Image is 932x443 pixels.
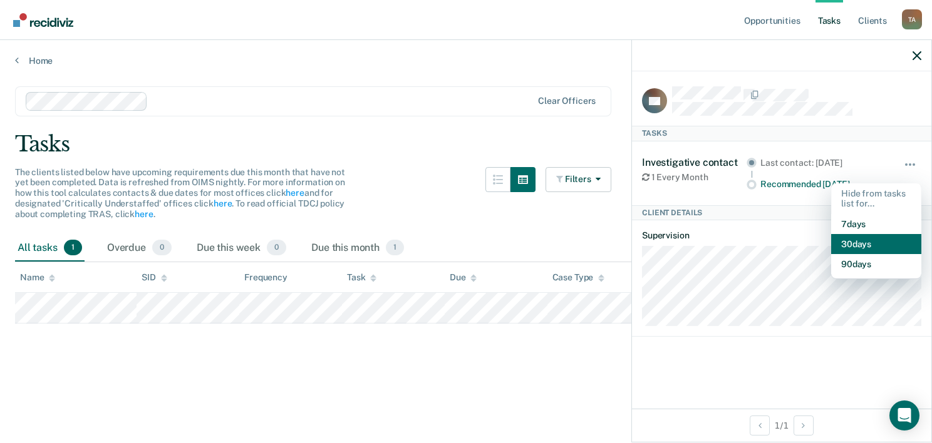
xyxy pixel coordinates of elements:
[889,400,919,430] div: Open Intercom Messenger
[347,272,376,283] div: Task
[552,272,605,283] div: Case Type
[105,235,174,262] div: Overdue
[309,235,406,262] div: Due this month
[831,183,921,215] div: Hide from tasks list for...
[902,9,922,29] div: T A
[794,415,814,435] button: Next Client
[642,156,747,168] div: Investigative contact
[750,415,770,435] button: Previous Client
[15,167,345,219] span: The clients listed below have upcoming requirements due this month that have not yet been complet...
[142,272,167,283] div: SID
[831,234,921,254] button: 30 days
[831,254,921,274] button: 90 days
[244,272,287,283] div: Frequency
[632,409,931,442] div: 1 / 1
[760,158,886,168] div: Last contact: [DATE]
[538,96,596,106] div: Clear officers
[386,240,404,256] span: 1
[13,13,73,27] img: Recidiviz
[546,167,612,192] button: Filters
[831,214,921,234] button: 7 days
[760,179,886,190] div: Recommended [DATE]
[15,55,917,66] a: Home
[642,172,747,183] div: 1 Every Month
[632,126,931,141] div: Tasks
[20,272,55,283] div: Name
[267,240,286,256] span: 0
[15,235,85,262] div: All tasks
[15,131,917,157] div: Tasks
[214,198,232,208] a: here
[135,209,153,219] a: here
[286,188,304,198] a: here
[642,230,921,241] dt: Supervision
[64,240,82,256] span: 1
[450,272,477,283] div: Due
[152,240,172,256] span: 0
[632,205,931,220] div: Client Details
[194,235,289,262] div: Due this week
[902,9,922,29] button: Profile dropdown button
